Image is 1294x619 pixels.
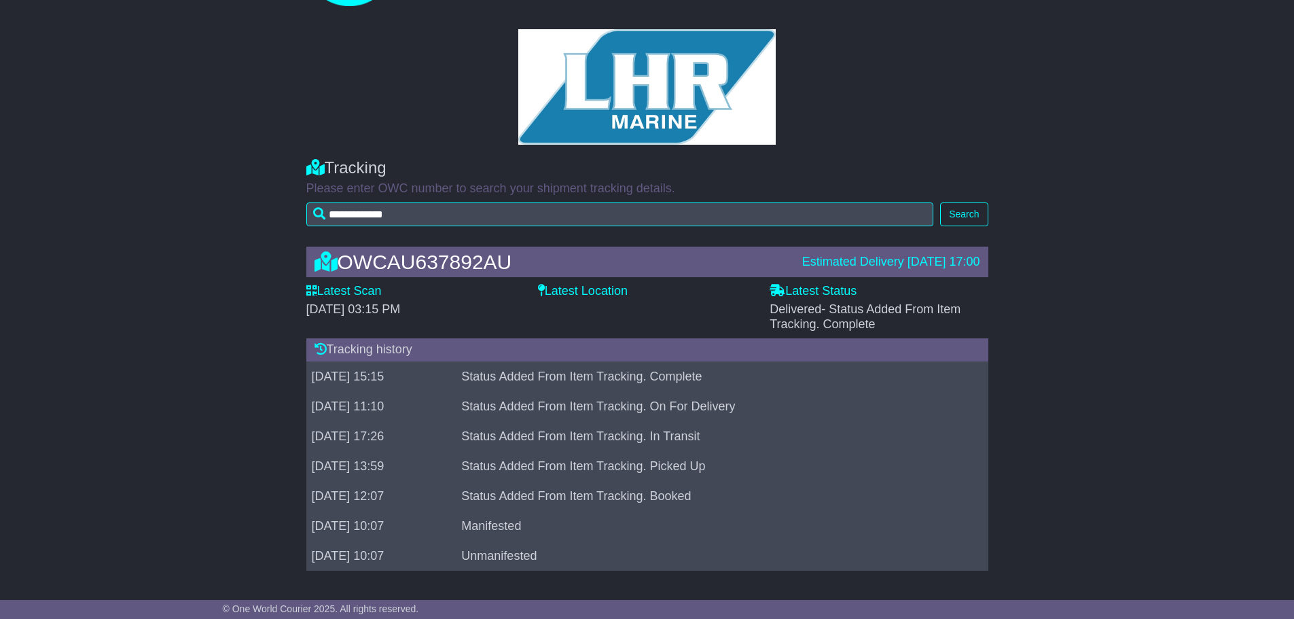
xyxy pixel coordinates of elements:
div: Tracking [306,158,988,178]
td: [DATE] 10:07 [306,511,456,541]
label: Latest Location [538,284,628,299]
td: Status Added From Item Tracking. Booked [456,481,968,511]
td: [DATE] 15:15 [306,361,456,391]
span: © One World Courier 2025. All rights reserved. [223,603,419,614]
img: GetCustomerLogo [518,29,776,145]
span: Delivered [770,302,960,331]
td: [DATE] 10:07 [306,541,456,571]
div: OWCAU637892AU [308,251,795,273]
button: Search [940,202,988,226]
span: [DATE] 03:15 PM [306,302,401,316]
div: Tracking history [306,338,988,361]
td: Status Added From Item Tracking. In Transit [456,421,968,451]
td: Status Added From Item Tracking. Complete [456,361,968,391]
td: Status Added From Item Tracking. Picked Up [456,451,968,481]
td: [DATE] 13:59 [306,451,456,481]
p: Please enter OWC number to search your shipment tracking details. [306,181,988,196]
td: Unmanifested [456,541,968,571]
td: [DATE] 12:07 [306,481,456,511]
span: - Status Added From Item Tracking. Complete [770,302,960,331]
td: [DATE] 17:26 [306,421,456,451]
div: Estimated Delivery [DATE] 17:00 [802,255,980,270]
label: Latest Scan [306,284,382,299]
td: [DATE] 11:10 [306,391,456,421]
td: Manifested [456,511,968,541]
label: Latest Status [770,284,857,299]
td: Status Added From Item Tracking. On For Delivery [456,391,968,421]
